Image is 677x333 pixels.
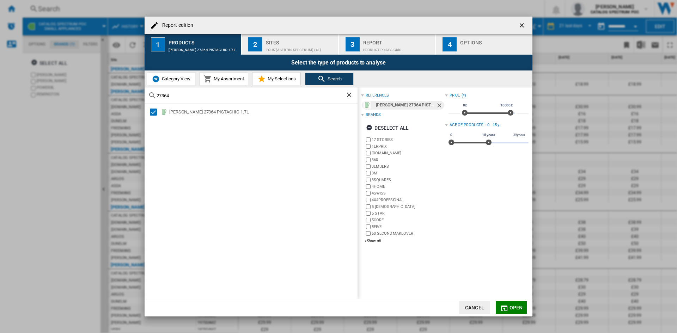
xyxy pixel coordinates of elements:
div: 4 [443,37,457,51]
label: 5CORE [372,217,445,223]
input: brand.name [366,178,371,182]
md-checkbox: Select [150,109,160,116]
img: image [160,109,167,116]
span: 30 years [512,132,526,138]
div: 1 [151,37,165,51]
div: TOUS (asertin-spectrum) (13) [266,44,335,52]
input: brand.name [366,151,371,155]
button: 4 Options [436,34,532,55]
ng-md-icon: Remove [436,102,444,110]
input: brand.name [366,231,371,236]
img: image [364,101,371,109]
button: Deselect all [364,122,411,134]
div: Report [363,37,433,44]
div: Product prices grid [363,44,433,52]
label: 3M [372,171,445,176]
div: Sites [266,37,335,44]
span: My Selections [266,76,296,81]
div: Options [460,37,530,44]
button: getI18NText('BUTTONS.CLOSE_DIALOG') [516,18,530,32]
input: Search Reference [157,93,346,98]
span: Open [510,305,523,310]
div: +Show all [365,238,445,243]
input: brand.name [366,224,371,229]
button: 1 Products [PERSON_NAME] 27364 PISTACHIO 1.7L [145,34,242,55]
button: 2 Sites TOUS (asertin-spectrum) (13) [242,34,339,55]
input: brand.name [366,211,371,216]
span: 15 years [481,132,496,138]
button: Open [496,301,527,314]
input: brand.name [366,171,371,175]
input: brand.name [366,158,371,162]
div: 3 [346,37,360,51]
div: Products [169,37,238,44]
input: brand.name [366,184,371,189]
span: Search [326,76,342,81]
span: 0 [449,132,453,138]
ng-md-icon: getI18NText('BUTTONS.CLOSE_DIALOG') [518,22,527,30]
div: Select the type of products to analyse [145,55,532,70]
label: 5FIVE [372,224,445,229]
div: Deselect all [366,122,409,134]
input: brand.name [366,144,371,149]
button: My Selections [252,73,301,85]
span: My Assortment [212,76,244,81]
span: Category View [160,76,190,81]
label: 5 [DEMOGRAPHIC_DATA] [372,204,445,209]
button: Category View [147,73,195,85]
div: Price [450,93,460,98]
span: 10000£ [499,103,514,108]
div: Brands [366,112,380,118]
label: 17 STORIES [372,137,445,142]
label: 4HOME [372,184,445,189]
div: Age of products [450,122,484,128]
span: 0£ [462,103,468,108]
label: 3EMBERS [372,164,445,169]
ng-md-icon: Clear search [346,91,354,100]
div: [PERSON_NAME] 27364 PISTACHIO 1.7L [376,101,435,110]
input: brand.name [366,218,371,222]
label: 360 [372,157,445,162]
label: 60 SECOND MAKEOVER [372,231,445,236]
input: brand.name [366,191,371,196]
button: Search [305,73,354,85]
button: 3 Report Product prices grid [339,34,436,55]
div: : 0 - 15 y. [485,122,529,128]
h4: Report edition [159,22,193,29]
div: [PERSON_NAME] 27364 PISTACHIO 1.7L [169,109,356,116]
input: brand.name [366,164,371,169]
button: My Assortment [200,73,248,85]
input: brand.name [366,204,371,209]
label: 4X4PROFESIONAL [372,197,445,203]
input: brand.name [366,137,371,142]
label: 3SQUARES [372,177,445,183]
img: wiser-icon-blue.png [152,75,160,83]
div: 2 [248,37,262,51]
button: Cancel [459,301,490,314]
div: references [366,93,389,98]
label: 5 STAR [372,211,445,216]
label: 4SWISS [372,191,445,196]
label: [DOMAIN_NAME] [372,150,445,156]
label: 1ERPRIX [372,144,445,149]
input: brand.name [366,198,371,202]
div: [PERSON_NAME] 27364 PISTACHIO 1.7L [169,44,238,52]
